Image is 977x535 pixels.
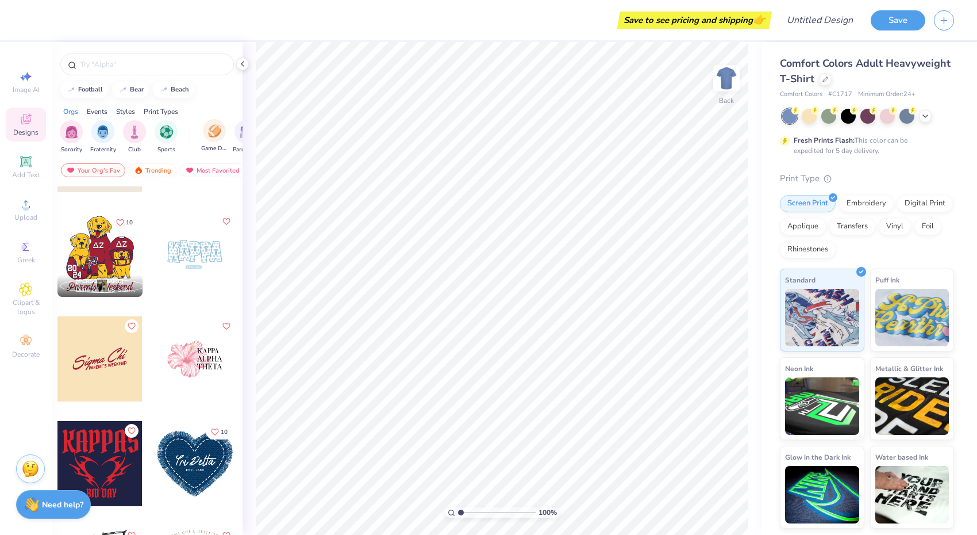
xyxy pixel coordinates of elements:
span: 👉 [753,13,766,26]
span: Fraternity [90,146,116,154]
span: Glow in the Dark Ink [785,451,851,463]
button: filter button [123,120,146,154]
div: beach [171,86,189,93]
span: Metallic & Glitter Ink [875,362,943,375]
button: Like [125,424,139,438]
span: Clipart & logos [6,298,46,316]
div: Styles [116,106,135,117]
img: Sports Image [160,125,173,139]
span: 10 [126,220,133,226]
img: trend_line.gif [159,86,168,93]
div: Orgs [63,106,78,117]
div: filter for Game Day [201,119,228,153]
span: Designs [13,128,39,137]
img: Glow in the Dark Ink [785,466,859,523]
div: filter for Parent's Weekend [233,120,259,154]
span: Neon Ink [785,362,813,375]
div: Most Favorited [180,163,245,177]
button: bear [112,81,149,98]
div: Save to see pricing and shipping [620,12,769,29]
span: Puff Ink [875,274,899,286]
div: filter for Sorority [60,120,83,154]
button: filter button [201,120,228,154]
img: trending.gif [134,166,143,174]
div: Digital Print [897,195,953,212]
div: Rhinestones [780,241,836,258]
div: Applique [780,218,826,235]
input: Try "Alpha" [79,59,226,70]
img: Metallic & Glitter Ink [875,377,949,435]
img: Standard [785,289,859,346]
div: Back [719,95,734,106]
span: Parent's Weekend [233,146,259,154]
img: trend_line.gif [67,86,76,93]
img: Club Image [128,125,141,139]
img: Game Day Image [208,124,221,137]
button: filter button [233,120,259,154]
img: most_fav.gif [66,166,75,174]
strong: Fresh Prints Flash: [794,136,855,145]
span: Comfort Colors Adult Heavyweight T-Shirt [780,56,951,86]
span: Club [128,146,141,154]
div: Your Org's Fav [61,163,125,177]
div: bear [130,86,144,93]
div: Screen Print [780,195,836,212]
button: Like [125,319,139,333]
div: Embroidery [839,195,894,212]
button: Like [206,424,233,440]
button: Save [871,10,925,30]
span: Water based Ink [875,451,928,463]
img: trend_line.gif [118,86,128,93]
span: Comfort Colors [780,90,822,100]
div: football [78,86,103,93]
img: Back [715,67,738,90]
img: Fraternity Image [97,125,109,139]
span: Add Text [12,170,40,179]
button: Like [111,215,138,230]
input: Untitled Design [778,9,862,32]
span: Image AI [13,85,40,94]
span: Greek [17,255,35,265]
button: filter button [60,120,83,154]
div: Transfers [829,218,875,235]
span: # C1717 [828,90,852,100]
span: Minimum Order: 24 + [858,90,916,100]
button: filter button [155,120,178,154]
span: Game Day [201,144,228,153]
img: Neon Ink [785,377,859,435]
span: Sorority [61,146,82,154]
span: Decorate [12,350,40,359]
strong: Need help? [42,499,83,510]
div: filter for Sports [155,120,178,154]
button: filter button [90,120,116,154]
span: Standard [785,274,816,286]
img: Sorority Image [65,125,78,139]
img: Water based Ink [875,466,949,523]
img: most_fav.gif [185,166,194,174]
div: Events [87,106,107,117]
button: beach [153,81,194,98]
div: Foil [914,218,941,235]
button: Like [220,215,233,228]
div: filter for Club [123,120,146,154]
div: filter for Fraternity [90,120,116,154]
div: Print Type [780,172,954,185]
div: This color can be expedited for 5 day delivery. [794,135,935,156]
div: Trending [129,163,176,177]
img: Puff Ink [875,289,949,346]
span: [PERSON_NAME] [76,277,124,285]
div: Print Types [144,106,178,117]
span: Delta Zeta, [US_STATE][GEOGRAPHIC_DATA] [76,286,138,295]
button: football [60,81,108,98]
span: Sports [157,146,175,154]
img: Parent's Weekend Image [240,125,253,139]
div: Vinyl [879,218,911,235]
span: 10 [221,429,228,435]
span: Upload [14,213,37,222]
span: 100 % [538,507,557,518]
button: Like [220,319,233,333]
